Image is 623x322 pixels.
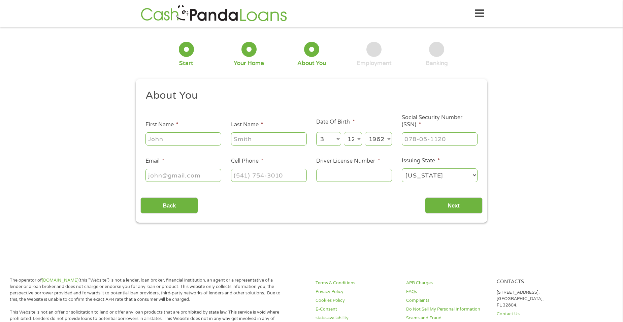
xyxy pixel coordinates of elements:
input: 078-05-1120 [402,132,478,145]
a: Do Not Sell My Personal Information [406,306,488,313]
div: Start [179,60,193,67]
label: Driver License Number [316,158,380,165]
a: Contact Us [497,311,579,317]
a: FAQs [406,289,488,295]
img: GetLoanNow Logo [139,4,289,23]
input: John [145,132,221,145]
label: Email [145,158,164,165]
a: [DOMAIN_NAME] [42,278,78,283]
p: [STREET_ADDRESS], [GEOGRAPHIC_DATA], FL 32804. [497,289,579,309]
a: Scams and Fraud [406,315,488,321]
input: Next [425,197,483,214]
label: Social Security Number (SSN) [402,114,478,128]
div: Banking [426,60,448,67]
label: Last Name [231,121,263,128]
a: Complaints [406,297,488,304]
a: Cookies Policy [316,297,398,304]
h4: Contacts [497,279,579,285]
label: First Name [145,121,178,128]
input: Smith [231,132,307,145]
h2: About You [145,89,473,102]
a: Privacy Policy [316,289,398,295]
input: Back [140,197,198,214]
a: APR Charges [406,280,488,286]
label: Date Of Birth [316,119,355,126]
a: E-Consent [316,306,398,313]
div: Employment [357,60,392,67]
div: Your Home [234,60,264,67]
input: john@gmail.com [145,169,221,182]
p: The operator of (this “Website”) is not a lender, loan broker, financial institution, an agent or... [10,277,281,303]
input: (541) 754-3010 [231,169,307,182]
a: Terms & Conditions [316,280,398,286]
label: Issuing State [402,157,440,164]
label: Cell Phone [231,158,263,165]
a: state-availability [316,315,398,321]
div: About You [297,60,326,67]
